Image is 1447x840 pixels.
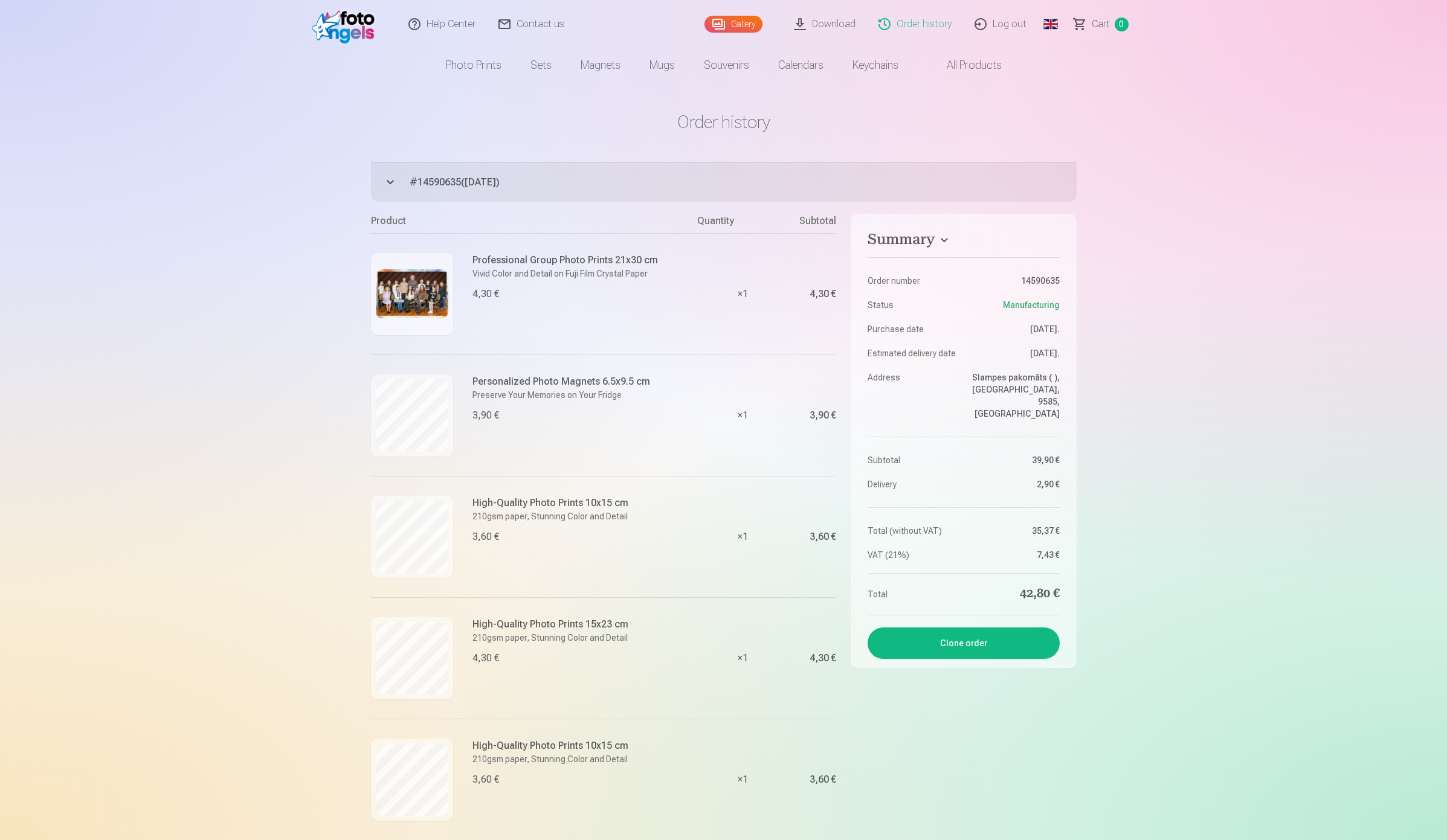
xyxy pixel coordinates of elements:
dt: Total [868,586,958,603]
a: All products [913,48,1016,82]
p: Preserve Your Memories on Your Fridge [472,389,650,401]
button: Clone order [868,627,1059,659]
dd: [DATE]. [970,323,1060,335]
div: Product [371,214,698,233]
dd: 39,90 € [970,454,1060,466]
dd: [DATE]. [970,347,1060,359]
div: 4,30 € [810,290,836,298]
h6: Professional Group Photo Prints 21x30 cm [472,253,658,268]
a: Photo prints [431,48,516,82]
dd: 42,80 € [970,586,1060,603]
dt: VAT (21%) [868,549,958,561]
a: Mugs [635,48,689,82]
dt: Purchase date [868,323,958,335]
dd: Slampes pakomāts ( ), [GEOGRAPHIC_DATA], 9585, [GEOGRAPHIC_DATA] [970,371,1060,420]
a: Sets [516,48,566,82]
button: #14590635([DATE]) [371,162,1077,202]
div: 3,90 € [472,408,499,423]
div: × 1 [697,597,788,719]
a: Keychains [838,48,913,82]
img: /fa1 [312,5,381,43]
h1: Order history [371,111,1077,133]
div: 3,60 € [472,530,499,544]
button: Summary [868,231,1059,252]
a: Gallery [704,16,762,33]
p: Vivid Color and Detail on Fuji Film Crystal Paper [472,268,658,280]
p: 210gsm paper, Stunning Color and Detail [472,632,628,644]
span: 0 [1115,18,1129,31]
dd: 2,90 € [970,478,1060,490]
span: Manufacturing [1003,299,1060,311]
h6: High-Quality Photo Prints 10x15 cm [472,496,628,510]
span: # 14590635 ( [DATE] ) [410,175,1077,190]
span: Сart [1092,17,1110,31]
p: 210gsm paper, Stunning Color and Detail [472,510,628,522]
a: Souvenirs [689,48,764,82]
dd: 14590635 [970,275,1060,287]
dt: Estimated delivery date [868,347,958,359]
div: 4,30 € [472,651,499,665]
div: 4,30 € [810,655,836,662]
div: × 1 [697,354,788,476]
div: × 1 [697,476,788,597]
div: × 1 [697,719,788,840]
dt: Address [868,371,958,420]
dd: 7,43 € [970,549,1060,561]
div: 3,60 € [472,772,499,787]
h6: High-Quality Photo Prints 10x15 cm [472,739,628,753]
div: Subtotal [788,214,836,233]
dt: Total (without VAT) [868,525,958,537]
div: 3,60 € [810,533,836,540]
div: 4,30 € [472,287,499,301]
dd: 35,37 € [970,525,1060,537]
div: × 1 [697,233,788,354]
dt: Order number [868,275,958,287]
h6: Personalized Photo Magnets 6.5x9.5 cm [472,374,650,389]
dt: Delivery [868,478,958,490]
a: Magnets [566,48,635,82]
p: 210gsm paper, Stunning Color and Detail [472,753,628,765]
div: Quantity [697,214,788,233]
dt: Subtotal [868,454,958,466]
dt: Status [868,299,958,311]
div: 3,60 € [810,776,836,783]
h6: High-Quality Photo Prints 15x23 cm [472,617,628,632]
div: 3,90 € [810,412,836,419]
a: Calendars [764,48,838,82]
